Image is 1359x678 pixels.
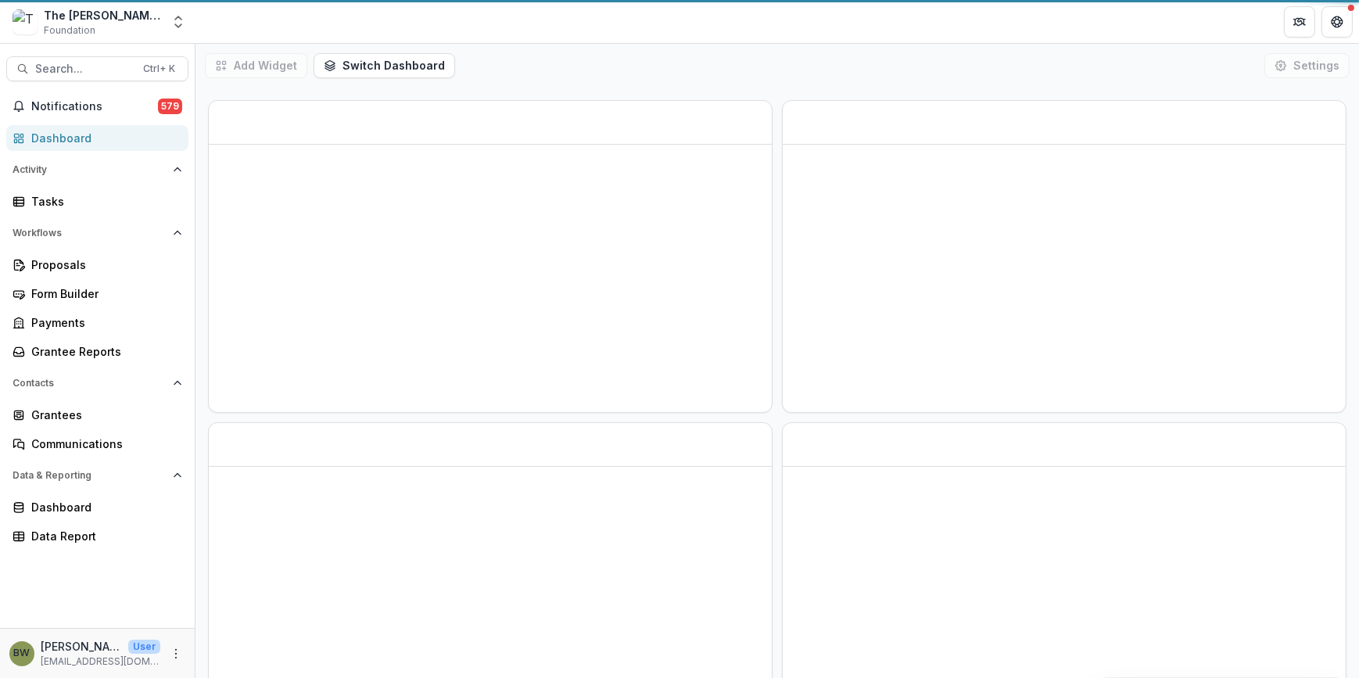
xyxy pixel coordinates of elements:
div: Payments [31,314,176,331]
span: Notifications [31,100,158,113]
p: [EMAIL_ADDRESS][DOMAIN_NAME] [41,655,160,669]
button: Open Contacts [6,371,188,396]
button: Switch Dashboard [314,53,455,78]
div: Data Report [31,528,176,544]
div: Grantee Reports [31,343,176,360]
button: More [167,644,185,663]
span: Data & Reporting [13,470,167,481]
span: Activity [13,164,167,175]
div: Proposals [31,256,176,273]
button: Open Activity [6,157,188,182]
a: Form Builder [6,281,188,307]
nav: breadcrumb [202,10,268,33]
button: Open Workflows [6,221,188,246]
span: 579 [158,99,182,114]
a: Grantee Reports [6,339,188,364]
img: The Bolick Foundation [13,9,38,34]
a: Payments [6,310,188,335]
p: [PERSON_NAME] [41,638,122,655]
span: Search... [35,63,134,76]
a: Tasks [6,188,188,214]
div: Grantees [31,407,176,423]
span: Workflows [13,228,167,239]
span: Foundation [44,23,95,38]
a: Dashboard [6,494,188,520]
div: Blair White [14,648,30,658]
a: Grantees [6,402,188,428]
button: Add Widget [205,53,307,78]
p: User [128,640,160,654]
button: Notifications579 [6,94,188,119]
a: Proposals [6,252,188,278]
div: Tasks [31,193,176,210]
div: Dashboard [31,499,176,515]
div: Form Builder [31,285,176,302]
div: Communications [31,436,176,452]
button: Open Data & Reporting [6,463,188,488]
button: Partners [1284,6,1315,38]
div: Ctrl + K [140,60,178,77]
span: Contacts [13,378,167,389]
button: Open entity switcher [167,6,189,38]
a: Data Report [6,523,188,549]
div: Dashboard [31,130,176,146]
div: The [PERSON_NAME] Foundation [44,7,161,23]
a: Dashboard [6,125,188,151]
button: Settings [1264,53,1350,78]
button: Search... [6,56,188,81]
a: Communications [6,431,188,457]
button: Get Help [1321,6,1353,38]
